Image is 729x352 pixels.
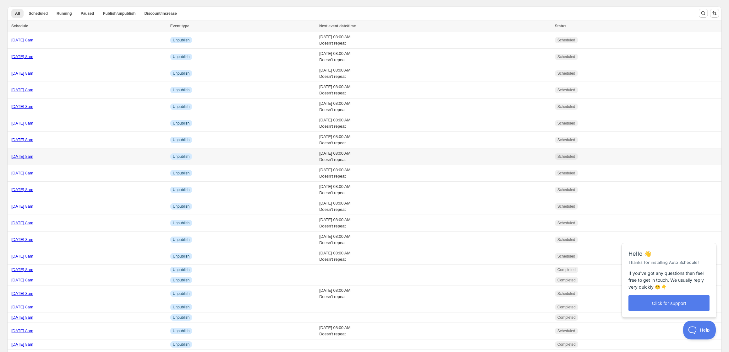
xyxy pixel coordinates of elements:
span: Scheduled [557,137,575,142]
span: Scheduled [557,204,575,209]
span: All [15,11,20,16]
td: [DATE] 08:00 AM Doesn't repeat [317,65,553,82]
span: Discount/increase [144,11,177,16]
a: [DATE] 8am [11,187,33,192]
a: [DATE] 8am [11,254,33,259]
span: Running [57,11,72,16]
span: Next event date/time [319,24,356,28]
a: [DATE] 8am [11,237,33,242]
span: Unpublish [173,267,189,272]
span: Scheduled [557,291,575,296]
a: [DATE] 8am [11,171,33,175]
span: Schedule [11,24,28,28]
td: [DATE] 08:00 AM Doesn't repeat [317,232,553,248]
span: Unpublish [173,121,189,126]
span: Unpublish [173,88,189,93]
span: Unpublish [173,187,189,192]
span: Scheduled [557,71,575,76]
span: Unpublish [173,171,189,176]
a: [DATE] 8am [11,328,33,333]
a: [DATE] 8am [11,104,33,109]
a: [DATE] 8am [11,71,33,76]
td: [DATE] 08:00 AM Doesn't repeat [317,82,553,99]
span: Unpublish [173,221,189,226]
span: Unpublish [173,237,189,242]
span: Unpublish [173,104,189,109]
td: [DATE] 08:00 AM Doesn't repeat [317,285,553,302]
a: [DATE] 8am [11,154,33,159]
td: [DATE] 08:00 AM Doesn't repeat [317,132,553,148]
span: Scheduled [557,221,575,226]
span: Scheduled [557,237,575,242]
span: Unpublish [173,278,189,283]
a: [DATE] 8am [11,278,33,282]
span: Completed [557,278,576,283]
span: Unpublish [173,305,189,310]
span: Completed [557,267,576,272]
span: Unpublish [173,137,189,142]
td: [DATE] 08:00 AM Doesn't repeat [317,99,553,115]
a: [DATE] 8am [11,137,33,142]
a: [DATE] 8am [11,315,33,320]
span: Scheduled [557,38,575,43]
a: [DATE] 8am [11,342,33,347]
a: [DATE] 8am [11,204,33,209]
a: [DATE] 8am [11,54,33,59]
span: Unpublish [173,204,189,209]
span: Event type [170,24,189,28]
td: [DATE] 08:00 AM Doesn't repeat [317,49,553,65]
a: [DATE] 8am [11,38,33,42]
span: Scheduled [557,154,575,159]
span: Scheduled [557,187,575,192]
td: [DATE] 08:00 AM Doesn't repeat [317,115,553,132]
td: [DATE] 08:00 AM Doesn't repeat [317,323,553,339]
a: [DATE] 8am [11,291,33,296]
td: [DATE] 08:00 AM Doesn't repeat [317,165,553,182]
span: Unpublish [173,54,189,59]
iframe: Help Scout Beacon - Open [683,321,716,339]
span: Unpublish [173,254,189,259]
span: Unpublish [173,328,189,333]
button: Search and filter results [699,9,708,18]
span: Scheduled [557,54,575,59]
span: Status [555,24,567,28]
span: Scheduled [557,121,575,126]
td: [DATE] 08:00 AM Doesn't repeat [317,148,553,165]
span: Unpublish [173,38,189,43]
span: Scheduled [557,171,575,176]
span: Scheduled [557,254,575,259]
span: Unpublish [173,342,189,347]
td: [DATE] 08:00 AM Doesn't repeat [317,182,553,198]
a: [DATE] 8am [11,221,33,225]
span: Scheduled [557,328,575,333]
span: Paused [81,11,94,16]
span: Unpublish [173,71,189,76]
a: [DATE] 8am [11,305,33,309]
span: Unpublish [173,315,189,320]
span: Unpublish [173,154,189,159]
span: Completed [557,305,576,310]
a: [DATE] 8am [11,267,33,272]
span: Completed [557,315,576,320]
span: Scheduled [29,11,48,16]
a: [DATE] 8am [11,121,33,125]
button: Sort the results [710,9,719,18]
td: [DATE] 08:00 AM Doesn't repeat [317,32,553,49]
span: Scheduled [557,88,575,93]
iframe: Help Scout Beacon - Messages and Notifications [619,227,720,321]
span: Scheduled [557,104,575,109]
td: [DATE] 08:00 AM Doesn't repeat [317,198,553,215]
span: Publish/unpublish [103,11,135,16]
td: [DATE] 08:00 AM Doesn't repeat [317,215,553,232]
span: Unpublish [173,291,189,296]
span: Completed [557,342,576,347]
a: [DATE] 8am [11,88,33,92]
td: [DATE] 08:00 AM Doesn't repeat [317,248,553,265]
